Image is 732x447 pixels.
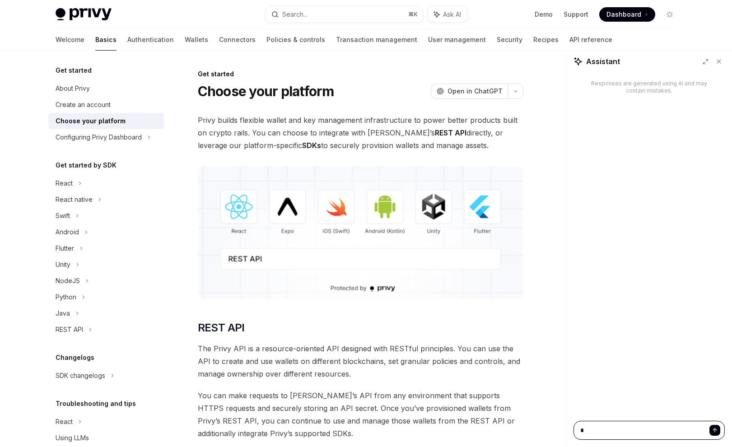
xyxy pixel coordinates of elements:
h5: Troubleshooting and tips [56,398,136,409]
strong: REST API [435,128,466,137]
span: ⌘ K [408,11,418,18]
div: React native [56,194,93,205]
div: NodeJS [56,275,80,286]
h5: Get started by SDK [56,160,117,171]
span: Dashboard [606,10,641,19]
div: About Privy [56,83,90,94]
div: Search... [282,9,308,20]
div: Configuring Privy Dashboard [56,132,142,143]
a: Demo [535,10,553,19]
div: Java [56,308,70,319]
div: Using LLMs [56,433,89,443]
img: images/Platform2.png [198,166,523,299]
span: Assistant [586,56,620,67]
strong: SDKs [302,141,321,150]
a: Security [497,29,522,51]
a: About Privy [48,80,164,97]
span: Ask AI [443,10,461,19]
a: User management [428,29,486,51]
div: REST API [56,324,83,335]
h5: Get started [56,65,92,76]
span: You can make requests to [PERSON_NAME]’s API from any environment that supports HTTPS requests an... [198,389,523,440]
div: Android [56,227,79,237]
a: Connectors [219,29,256,51]
div: SDK changelogs [56,370,105,381]
a: Using LLMs [48,430,164,446]
a: Welcome [56,29,84,51]
a: Support [564,10,588,19]
div: Python [56,292,76,303]
h1: Choose your platform [198,83,334,99]
h5: Changelogs [56,352,94,363]
div: React [56,416,73,427]
div: Responses are generated using AI and may contain mistakes. [588,80,710,94]
a: Wallets [185,29,208,51]
a: Transaction management [336,29,417,51]
button: Search...⌘K [265,6,423,23]
a: Create an account [48,97,164,113]
a: Choose your platform [48,113,164,129]
a: Authentication [127,29,174,51]
button: Ask AI [428,6,467,23]
div: Unity [56,259,70,270]
div: Swift [56,210,70,221]
a: Policies & controls [266,29,325,51]
a: Recipes [533,29,559,51]
a: Basics [95,29,117,51]
span: Privy builds flexible wallet and key management infrastructure to power better products built on ... [198,114,523,152]
span: Open in ChatGPT [448,87,503,96]
div: Flutter [56,243,74,254]
span: REST API [198,321,245,335]
div: Create an account [56,99,111,110]
span: The Privy API is a resource-oriented API designed with RESTful principles. You can use the API to... [198,342,523,380]
button: Toggle dark mode [662,7,677,22]
a: API reference [569,29,612,51]
img: light logo [56,8,112,21]
div: React [56,178,73,189]
button: Open in ChatGPT [431,84,508,99]
div: Choose your platform [56,116,126,126]
a: Dashboard [599,7,655,22]
button: Send message [709,425,720,436]
div: Get started [198,70,523,79]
